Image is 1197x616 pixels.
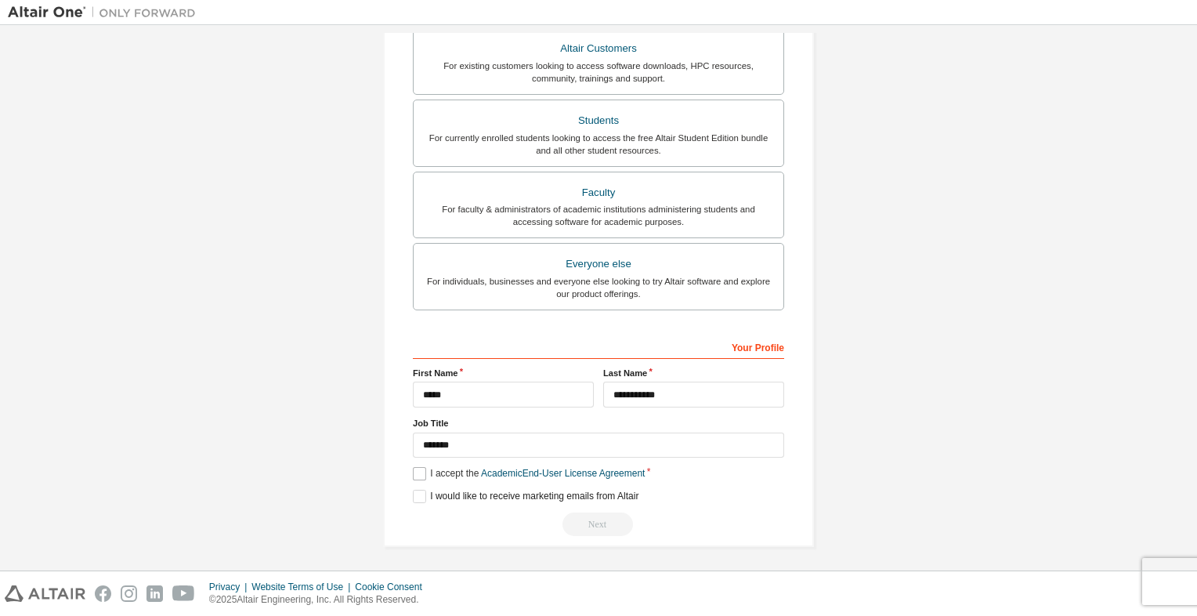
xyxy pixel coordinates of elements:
div: Everyone else [423,253,774,275]
img: facebook.svg [95,585,111,602]
img: instagram.svg [121,585,137,602]
div: For currently enrolled students looking to access the free Altair Student Edition bundle and all ... [423,132,774,157]
div: Read and acccept EULA to continue [413,513,784,536]
a: Academic End-User License Agreement [481,468,645,479]
label: I accept the [413,467,645,480]
img: altair_logo.svg [5,585,85,602]
label: I would like to receive marketing emails from Altair [413,490,638,503]
div: For existing customers looking to access software downloads, HPC resources, community, trainings ... [423,60,774,85]
p: © 2025 Altair Engineering, Inc. All Rights Reserved. [209,593,432,607]
div: Cookie Consent [355,581,431,593]
div: For individuals, businesses and everyone else looking to try Altair software and explore our prod... [423,275,774,300]
div: Faculty [423,182,774,204]
img: Altair One [8,5,204,20]
img: youtube.svg [172,585,195,602]
div: Privacy [209,581,251,593]
div: Altair Customers [423,38,774,60]
div: Your Profile [413,334,784,359]
label: First Name [413,367,594,379]
div: For faculty & administrators of academic institutions administering students and accessing softwa... [423,203,774,228]
div: Students [423,110,774,132]
label: Job Title [413,417,784,429]
div: Website Terms of Use [251,581,355,593]
img: linkedin.svg [146,585,163,602]
label: Last Name [603,367,784,379]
